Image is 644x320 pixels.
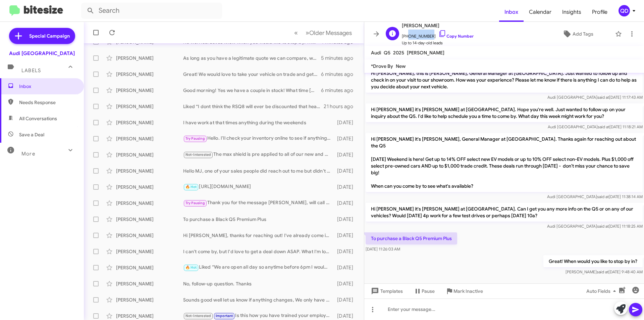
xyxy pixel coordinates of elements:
span: [PERSON_NAME] [402,21,474,30]
span: Special Campaign [29,33,70,39]
div: [PERSON_NAME] [116,151,183,158]
div: QD [619,5,630,16]
span: « [294,29,298,37]
div: [PERSON_NAME] [116,248,183,255]
span: Insights [557,2,587,22]
div: As long as you have a legitimate quote we can compare, we will beat it and save you the trip :) [183,55,321,61]
button: QD [613,5,637,16]
span: Not-Interested [185,152,211,157]
button: Templates [364,285,408,297]
span: [PHONE_NUMBER] [402,30,474,40]
div: [DATE] [334,135,359,142]
span: Audi [371,50,381,56]
p: Hi [PERSON_NAME], this is [PERSON_NAME], General Manager at [GEOGRAPHIC_DATA]. Just wanted to fol... [366,67,643,93]
span: Try Pausing [185,201,205,205]
a: Profile [587,2,613,22]
span: Audi [GEOGRAPHIC_DATA] [DATE] 11:17:43 AM [547,95,643,100]
div: [PERSON_NAME] [116,232,183,239]
div: [PERSON_NAME] [116,103,183,110]
div: [DATE] [334,216,359,223]
div: To purchase a Black Q5 Premium Plus [183,216,334,223]
div: 5 minutes ago [321,55,359,61]
div: [PERSON_NAME] [116,87,183,94]
span: *Drove By [371,63,393,69]
button: Pause [408,285,440,297]
nav: Page navigation example [290,26,356,40]
div: [DATE] [334,248,359,255]
div: No, follow-up question. Thanks [183,280,334,287]
div: I can't come by, but I'd love to get a deal down ASAP. What I'm looking for is a three-year lease... [183,248,334,255]
div: [DATE] [334,184,359,190]
div: [DATE] [334,232,359,239]
div: [PERSON_NAME] [116,264,183,271]
span: said at [597,95,609,100]
p: Great! When would you like to stop by in? [543,255,643,267]
span: Auto Fields [586,285,619,297]
span: » [306,29,309,37]
div: [DATE] [334,313,359,319]
div: Hello MJ, one of your sales people did reach out to me but didn't have the interior color we were... [183,168,334,174]
span: Pause [422,285,435,297]
div: [PERSON_NAME] [116,280,183,287]
a: Copy Number [438,34,474,39]
span: Q5 [384,50,390,56]
button: Previous [290,26,302,40]
div: [DATE] [334,119,359,126]
span: 🔥 Hot [185,185,197,189]
span: said at [598,124,609,129]
span: All Conversations [19,115,57,122]
span: Templates [370,285,403,297]
div: Good morning! Yes we have a couple in stock! What time [DATE] would you like to come in? [183,87,321,94]
div: [DATE] [334,200,359,207]
button: Auto Fields [581,285,624,297]
span: [PERSON_NAME] [407,50,444,56]
div: [URL][DOMAIN_NAME] [183,183,334,191]
div: [PERSON_NAME] [116,71,183,78]
input: Search [81,3,222,19]
span: Not-Interested [185,314,211,318]
div: [PERSON_NAME] [116,200,183,207]
span: Audi [GEOGRAPHIC_DATA] [DATE] 11:18:21 AM [548,124,643,129]
span: Inbox [19,83,76,90]
span: Mark Inactive [453,285,483,297]
div: Liked “I dont think the RSQ8 will ever be discounted that heavily but congrats on your Porsche.” [183,103,324,110]
span: New [396,63,406,69]
div: Hello. I'll check your inventory online to see if anything that interests me and the price in my ... [183,135,334,142]
span: Audi [GEOGRAPHIC_DATA] [DATE] 11:18:25 AM [547,224,643,229]
div: 21 hours ago [324,103,359,110]
div: Audi [GEOGRAPHIC_DATA] [9,50,75,57]
span: Audi [GEOGRAPHIC_DATA] [DATE] 11:38:14 AM [547,194,643,199]
span: More [21,151,35,157]
p: Hi [PERSON_NAME] it's [PERSON_NAME], General Manager at [GEOGRAPHIC_DATA]. Thanks again for reach... [366,133,643,192]
div: 6 minutes ago [321,87,359,94]
div: [DATE] [334,151,359,158]
span: Save a Deal [19,131,44,138]
div: [PERSON_NAME] [116,135,183,142]
span: [DATE] 11:26:03 AM [366,246,400,252]
div: I have work at that times anything during the weekends [183,119,334,126]
div: The max shield is pre applied to all of our new and pre-owned cars but congrats on your new car [183,151,334,158]
span: [PERSON_NAME] [DATE] 9:48:40 AM [566,269,643,274]
div: [PERSON_NAME] [116,296,183,303]
p: Hi [PERSON_NAME] it's [PERSON_NAME] at [GEOGRAPHIC_DATA]. Can I get you any more info on the Q5 o... [366,203,643,222]
div: [DATE] [334,168,359,174]
div: [PERSON_NAME] [116,313,183,319]
span: Needs Response [19,99,76,106]
span: Up to 14-day-old leads [402,40,474,46]
button: Add Tags [543,28,612,40]
p: To purchase a Black Q5 Premium Plus [366,232,457,244]
span: Older Messages [309,29,352,37]
a: Calendar [524,2,557,22]
div: [PERSON_NAME] [116,55,183,61]
span: Labels [21,67,41,74]
div: 6 minutes ago [321,71,359,78]
a: Inbox [499,2,524,22]
div: Sounds good well let us know if anything changes, We only have a few weeks left to take advantage... [183,296,334,303]
div: Hi [PERSON_NAME], thanks for reaching out! I've already come in and checked out the car. I'm curr... [183,232,334,239]
div: [DATE] [334,280,359,287]
button: Mark Inactive [440,285,488,297]
span: said at [597,269,608,274]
